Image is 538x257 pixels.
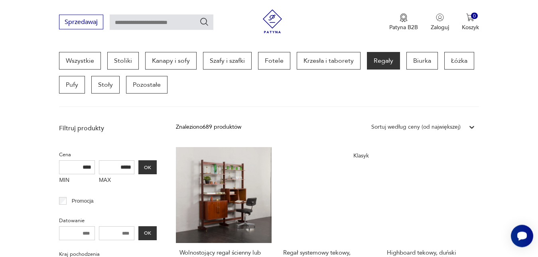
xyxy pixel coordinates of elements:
button: 0Koszyk [462,14,479,31]
button: Zaloguj [431,14,449,31]
p: Zaloguj [431,24,449,31]
a: Biurka [406,52,438,70]
a: Krzesła i taborety [297,52,361,70]
iframe: Smartsupp widget button [511,225,533,247]
label: MAX [99,175,135,187]
img: Ikonka użytkownika [436,14,444,22]
a: Wszystkie [59,52,101,70]
a: Stoły [91,76,120,94]
a: Stoliki [107,52,139,70]
a: Regały [367,52,400,70]
img: Ikona medalu [400,14,408,22]
button: OK [138,161,157,175]
img: Ikona koszyka [466,14,474,22]
p: Promocja [72,197,94,206]
a: Fotele [258,52,290,70]
button: Sprzedawaj [59,15,103,30]
button: Patyna B2B [389,14,418,31]
img: Patyna - sklep z meblami i dekoracjami vintage [260,10,284,34]
a: Szafy i szafki [203,52,252,70]
a: Łóżka [444,52,474,70]
div: 0 [471,13,478,20]
p: Cena [59,151,157,159]
div: Znaleziono 689 produktów [176,123,241,132]
button: OK [138,227,157,241]
a: Pufy [59,76,85,94]
p: Patyna B2B [389,24,418,31]
p: Koszyk [462,24,479,31]
a: Kanapy i sofy [145,52,197,70]
a: Pozostałe [126,76,168,94]
label: MIN [59,175,95,187]
button: Szukaj [199,17,209,27]
a: Ikona medaluPatyna B2B [389,14,418,31]
a: Sprzedawaj [59,20,103,26]
div: Sortuj według ceny (od największej) [371,123,461,132]
p: Datowanie [59,217,157,225]
p: Filtruj produkty [59,124,157,133]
